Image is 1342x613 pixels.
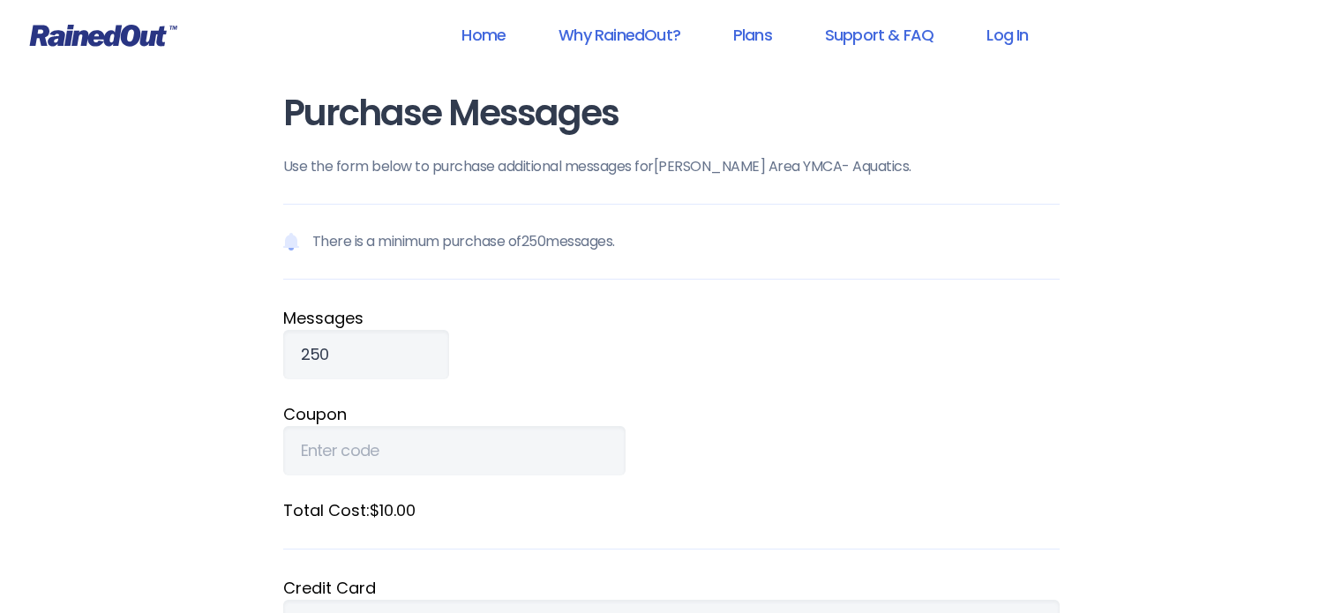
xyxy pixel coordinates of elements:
a: Plans [710,15,795,55]
a: Support & FAQ [802,15,956,55]
a: Why RainedOut? [536,15,703,55]
p: There is a minimum purchase of 250 messages. [283,204,1060,280]
h1: Purchase Messages [283,93,1060,133]
label: Total Cost: $10.00 [283,498,1060,522]
img: Notification icon [283,231,299,252]
input: Qty [283,330,449,379]
a: Log In [963,15,1051,55]
label: Message s [283,306,1060,330]
div: Credit Card [283,576,1060,600]
a: Home [439,15,529,55]
input: Enter code [283,426,626,475]
label: Coupon [283,402,1060,426]
p: Use the form below to purchase additional messages for [PERSON_NAME] Area YMCA- Aquatics . [283,156,1060,177]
